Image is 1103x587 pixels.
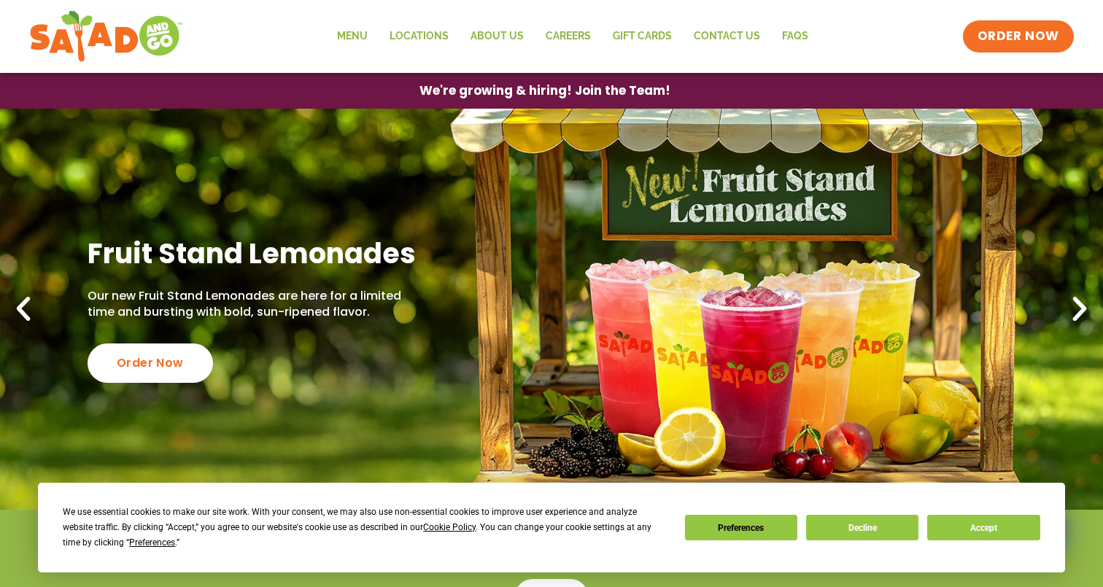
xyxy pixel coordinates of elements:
a: About Us [460,20,535,53]
div: Order Now [88,343,213,383]
a: ORDER NOW [963,20,1074,53]
h2: Fruit Stand Lemonades [88,236,422,271]
span: ORDER NOW [978,28,1059,45]
div: Previous slide [7,293,39,325]
div: Cookie Consent Prompt [38,483,1065,572]
span: Cookie Policy [423,522,476,532]
a: Contact Us [683,20,771,53]
img: new-SAG-logo-768×292 [29,7,183,66]
button: Preferences [685,515,797,540]
p: Our new Fruit Stand Lemonades are here for a limited time and bursting with bold, sun-ripened fla... [88,288,422,321]
span: We're growing & hiring! Join the Team! [419,85,670,97]
span: Preferences [129,537,175,548]
div: Next slide [1064,293,1096,325]
a: We're growing & hiring! Join the Team! [398,74,692,108]
a: FAQs [771,20,819,53]
nav: Menu [326,20,819,53]
a: Menu [326,20,379,53]
a: Locations [379,20,460,53]
a: Careers [535,20,602,53]
a: GIFT CARDS [602,20,683,53]
div: We use essential cookies to make our site work. With your consent, we may also use non-essential ... [63,505,667,551]
h4: Weekdays 6:30am-9pm (breakfast until 10:30am) [29,532,1074,548]
button: Accept [927,515,1040,540]
button: Decline [806,515,918,540]
h4: Weekends 7am-9pm (breakfast until 11am) [29,555,1074,571]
